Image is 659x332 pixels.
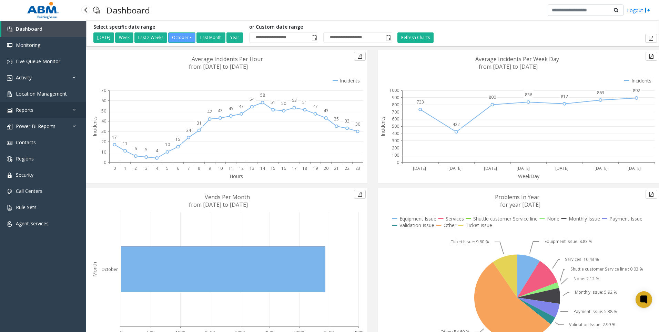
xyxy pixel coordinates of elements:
[448,165,462,171] text: [DATE]
[545,238,592,244] text: Equipment Issue: 8.83 %
[7,91,12,97] img: 'icon'
[103,2,153,19] h3: Dashboard
[16,90,67,97] span: Location Management
[16,172,33,178] span: Security
[196,32,225,43] button: Last Month
[392,102,399,108] text: 800
[633,88,640,94] text: 892
[595,165,608,171] text: [DATE]
[271,99,275,105] text: 51
[113,165,116,171] text: 0
[249,24,392,30] h5: or Custom date range
[379,116,386,136] text: Incidents
[101,118,106,124] text: 40
[646,190,657,199] button: Export to pdf
[324,108,328,114] text: 43
[292,165,297,171] text: 17
[392,116,399,122] text: 600
[627,7,650,14] a: Logout
[292,97,297,103] text: 53
[271,165,275,171] text: 15
[7,59,12,65] img: 'icon'
[413,165,426,171] text: [DATE]
[7,124,12,129] img: 'icon'
[156,148,159,154] text: 4
[495,193,539,201] text: Problems In Year
[525,92,532,98] text: 836
[229,165,233,171] text: 11
[101,98,106,104] text: 60
[392,152,399,158] text: 100
[7,140,12,146] img: 'icon'
[345,165,349,171] text: 22
[168,32,195,43] button: October
[281,100,286,106] text: 50
[16,204,37,211] span: Rule Sets
[384,33,392,42] span: Toggle popup
[517,165,530,171] text: [DATE]
[645,34,657,43] button: Export to pdf
[91,262,98,277] text: Month
[101,128,106,134] text: 30
[313,165,318,171] text: 19
[569,322,616,328] text: Validation Issue: 2.99 %
[310,33,318,42] span: Toggle popup
[91,116,98,136] text: Incidents
[134,165,137,171] text: 2
[166,165,169,171] text: 5
[101,266,118,272] text: October
[489,94,496,100] text: 800
[646,52,657,61] button: Export to pdf
[218,165,223,171] text: 10
[451,239,489,245] text: Ticket Issue: 9.60 %
[197,120,202,126] text: 31
[324,165,328,171] text: 20
[16,188,42,194] span: Call Centers
[205,193,250,201] text: Vends Per Month
[313,104,318,109] text: 47
[101,139,106,145] text: 20
[392,138,399,144] text: 300
[16,58,60,65] span: Live Queue Monitor
[101,149,106,155] text: 10
[7,221,12,227] img: 'icon'
[1,21,86,37] a: Dashboard
[392,109,399,115] text: 700
[207,109,212,115] text: 42
[561,94,568,99] text: 812
[260,165,265,171] text: 14
[229,106,233,111] text: 45
[354,52,366,61] button: Export to pdf
[453,121,460,127] text: 422
[192,55,263,63] text: Average Incidents Per Hour
[189,201,248,208] text: from [DATE] to [DATE]
[123,140,128,146] text: 11
[101,108,106,114] text: 50
[345,118,349,124] text: 33
[16,42,40,48] span: Monitoring
[250,165,254,171] text: 13
[555,165,568,171] text: [DATE]
[392,123,399,129] text: 500
[417,99,424,105] text: 733
[354,190,366,199] button: Export to pdf
[209,165,211,171] text: 9
[134,32,167,43] button: Last 2 Weeks
[156,165,159,171] text: 4
[597,90,604,96] text: 863
[16,220,49,227] span: Agent Services
[334,116,339,122] text: 35
[7,43,12,48] img: 'icon'
[134,146,137,152] text: 6
[7,205,12,211] img: 'icon'
[7,189,12,194] img: 'icon'
[484,165,497,171] text: [DATE]
[16,123,55,129] span: Power BI Reports
[475,55,559,63] text: Average Incidents Per Week Day
[189,63,248,70] text: from [DATE] to [DATE]
[165,141,170,147] text: 10
[93,32,114,43] button: [DATE]
[104,159,106,165] text: 0
[355,121,360,127] text: 30
[239,104,244,109] text: 47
